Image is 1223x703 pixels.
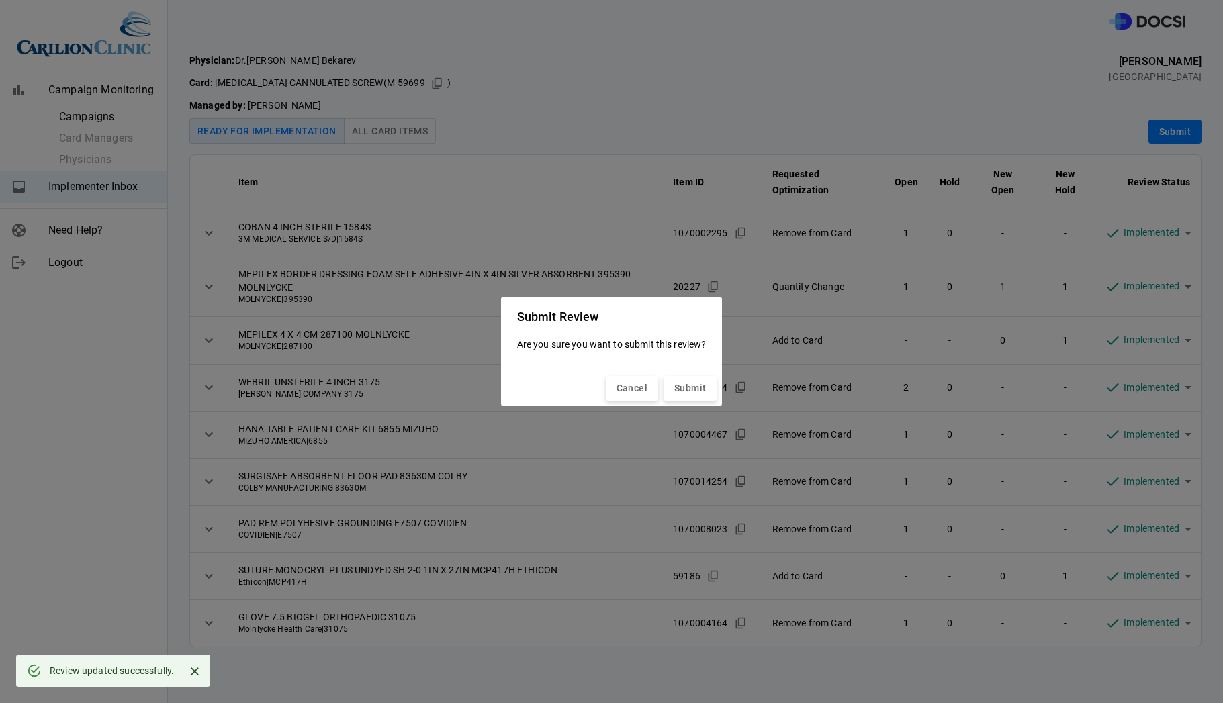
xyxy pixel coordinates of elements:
div: Review updated successfully. [50,659,174,683]
button: Cancel [606,376,658,401]
p: Are you sure you want to submit this review? [517,332,707,357]
button: Submit [664,376,717,401]
h2: Submit Review [501,297,723,332]
button: Close [185,661,205,682]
